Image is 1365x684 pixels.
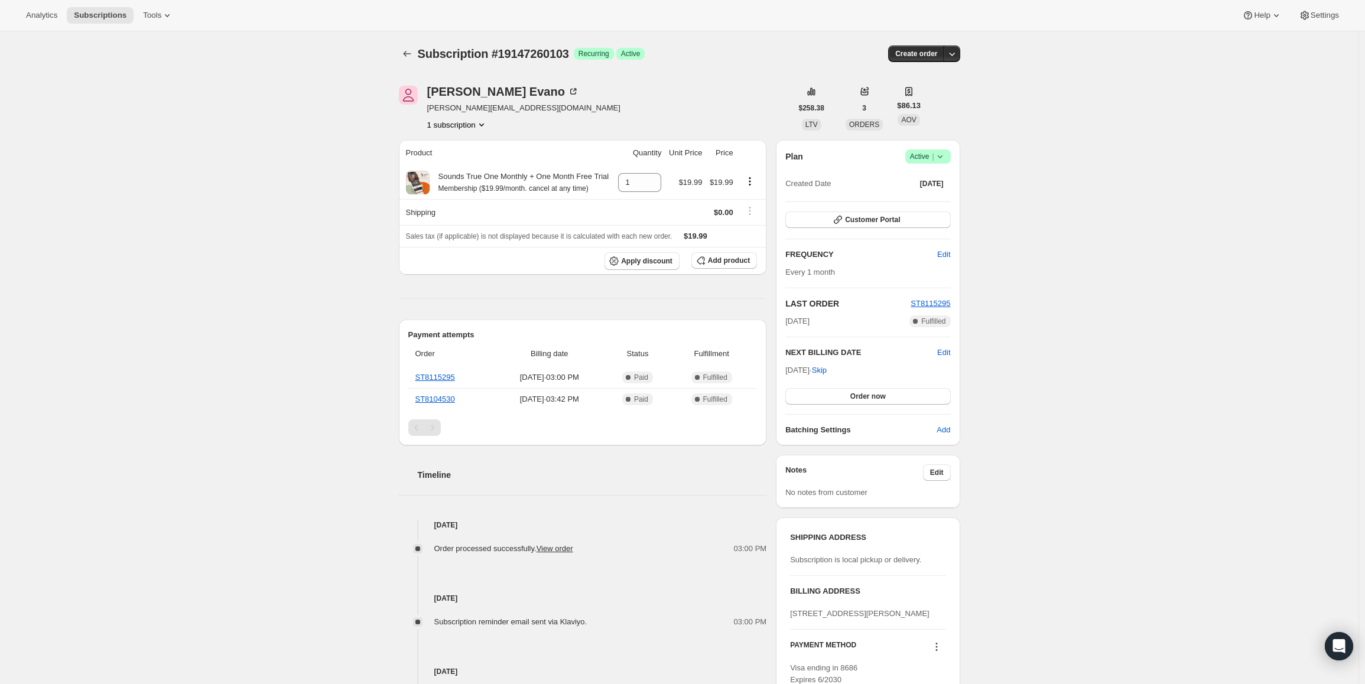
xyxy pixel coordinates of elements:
[634,395,648,404] span: Paid
[740,175,759,188] button: Product actions
[418,47,569,60] span: Subscription #19147260103
[706,140,736,166] th: Price
[665,140,706,166] th: Unit Price
[415,395,455,403] a: ST8104530
[143,11,161,20] span: Tools
[929,421,957,439] button: Add
[703,373,727,382] span: Fulfilled
[434,544,573,553] span: Order processed successfully.
[911,299,950,308] a: ST8115295
[604,252,680,270] button: Apply discount
[634,373,648,382] span: Paid
[921,317,945,326] span: Fulfilled
[855,100,873,116] button: 3
[615,140,665,166] th: Quantity
[691,252,757,269] button: Add product
[785,315,810,327] span: [DATE]
[1235,7,1289,24] button: Help
[408,329,758,341] h2: Payment attempts
[408,419,758,436] nav: Pagination
[684,232,707,240] span: $19.99
[785,268,835,276] span: Every 1 month
[790,555,921,564] span: Subscription is local pickup or delivery.
[790,585,945,597] h3: BILLING ADDRESS
[19,7,64,24] button: Analytics
[497,393,602,405] span: [DATE] · 03:42 PM
[621,256,672,266] span: Apply discount
[805,120,818,129] span: LTV
[740,204,759,217] button: Shipping actions
[888,45,944,62] button: Create order
[785,424,937,436] h6: Batching Settings
[930,245,957,264] button: Edit
[1254,11,1270,20] span: Help
[679,178,703,187] span: $19.99
[609,348,666,360] span: Status
[785,488,867,497] span: No notes from customer
[399,140,615,166] th: Product
[399,666,767,678] h4: [DATE]
[399,199,615,225] th: Shipping
[799,103,824,113] span: $258.38
[910,151,946,162] span: Active
[427,102,620,114] span: [PERSON_NAME][EMAIL_ADDRESS][DOMAIN_NAME]
[438,184,589,193] small: Membership ($19.99/month. cancel at any time)
[399,592,767,604] h4: [DATE]
[399,86,418,105] span: Evelyn Evano
[812,364,827,376] span: Skip
[785,178,831,190] span: Created Date
[920,179,944,188] span: [DATE]
[427,86,579,97] div: [PERSON_NAME] Evano
[415,373,455,382] a: ST8115295
[578,49,609,58] span: Recurring
[427,119,487,131] button: Product actions
[937,249,950,260] span: Edit
[937,347,950,359] button: Edit
[434,617,587,626] span: Subscription reminder email sent via Klaviyo.
[930,468,944,477] span: Edit
[1292,7,1346,24] button: Settings
[790,663,857,684] span: Visa ending in 8686 Expires 6/2030
[790,609,929,618] span: [STREET_ADDRESS][PERSON_NAME]
[785,151,803,162] h2: Plan
[537,544,573,553] a: View order
[430,171,609,194] div: Sounds True One Monthly + One Month Free Trial
[785,347,937,359] h2: NEXT BILLING DATE
[26,11,57,20] span: Analytics
[785,211,950,228] button: Customer Portal
[850,392,886,401] span: Order now
[621,49,641,58] span: Active
[790,532,945,543] h3: SHIPPING ADDRESS
[714,208,733,217] span: $0.00
[703,395,727,404] span: Fulfilled
[399,45,415,62] button: Subscriptions
[792,100,831,116] button: $258.38
[923,464,951,481] button: Edit
[734,616,767,628] span: 03:00 PM
[785,388,950,405] button: Order now
[497,348,602,360] span: Billing date
[845,215,900,224] span: Customer Portal
[67,7,134,24] button: Subscriptions
[673,348,750,360] span: Fulfillment
[710,178,733,187] span: $19.99
[785,464,923,481] h3: Notes
[805,361,834,380] button: Skip
[790,640,856,656] h3: PAYMENT METHOD
[1325,632,1353,660] div: Open Intercom Messenger
[785,249,937,260] h2: FREQUENCY
[895,49,937,58] span: Create order
[408,341,493,367] th: Order
[74,11,126,20] span: Subscriptions
[708,256,750,265] span: Add product
[734,543,767,555] span: 03:00 PM
[862,103,866,113] span: 3
[897,100,921,112] span: $86.13
[497,372,602,383] span: [DATE] · 03:00 PM
[932,152,934,161] span: |
[1311,11,1339,20] span: Settings
[901,116,916,124] span: AOV
[406,171,430,194] img: product img
[136,7,180,24] button: Tools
